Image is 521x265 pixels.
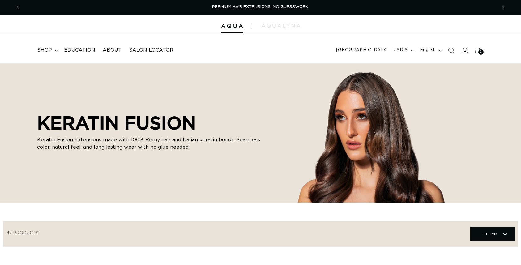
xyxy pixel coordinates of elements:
button: English [416,45,444,56]
h2: KERATIN FUSION [37,112,272,134]
a: Education [60,43,99,57]
img: Aqua Hair Extensions [221,24,243,28]
button: [GEOGRAPHIC_DATA] | USD $ [332,45,416,56]
img: aqualyna.com [262,24,300,28]
a: About [99,43,125,57]
span: About [103,47,122,53]
span: shop [37,47,52,53]
button: Next announcement [497,2,510,13]
summary: Filter [470,227,515,241]
summary: Search [444,44,458,57]
span: English [420,47,436,53]
span: Education [64,47,95,53]
summary: shop [33,43,60,57]
p: Keratin Fusion Extensions made with 100% Remy hair and Italian keratin bonds. Seamless color, nat... [37,136,272,151]
button: Previous announcement [11,2,24,13]
span: 2 [480,49,482,55]
span: PREMIUM HAIR EXTENSIONS. NO GUESSWORK. [212,5,309,9]
span: Salon Locator [129,47,173,53]
a: Salon Locator [125,43,177,57]
span: 47 products [6,231,39,235]
span: Filter [483,228,497,240]
span: [GEOGRAPHIC_DATA] | USD $ [336,47,408,53]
